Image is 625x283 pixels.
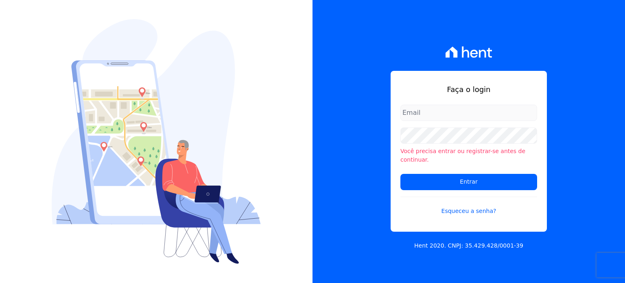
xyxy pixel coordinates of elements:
[400,84,537,95] h1: Faça o login
[52,19,261,264] img: Login
[400,105,537,121] input: Email
[400,147,537,164] li: Você precisa entrar ou registrar-se antes de continuar.
[414,241,523,250] p: Hent 2020. CNPJ: 35.429.428/0001-39
[400,197,537,215] a: Esqueceu a senha?
[400,174,537,190] input: Entrar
